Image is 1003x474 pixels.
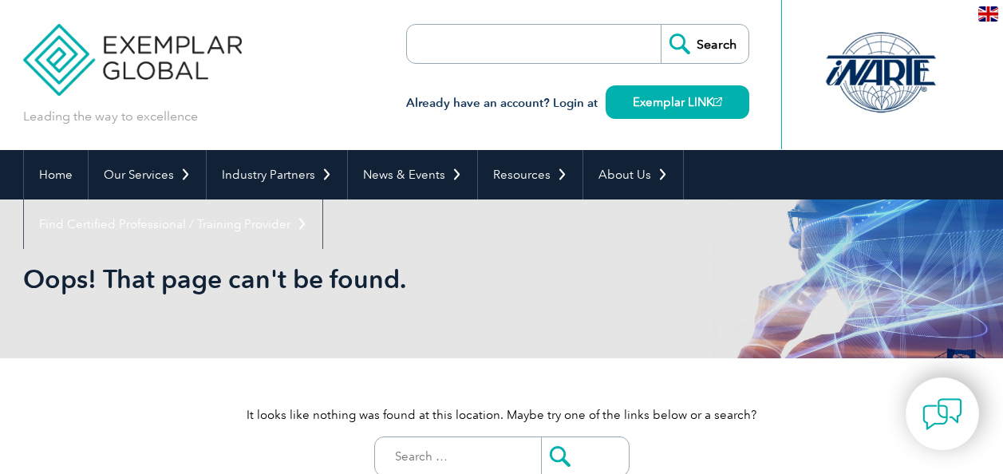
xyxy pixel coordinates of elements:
[583,150,683,199] a: About Us
[89,150,206,199] a: Our Services
[661,25,748,63] input: Search
[23,263,636,294] h1: Oops! That page can't be found.
[922,394,962,434] img: contact-chat.png
[713,97,722,106] img: open_square.png
[207,150,347,199] a: Industry Partners
[23,108,198,125] p: Leading the way to excellence
[23,406,981,424] p: It looks like nothing was found at this location. Maybe try one of the links below or a search?
[978,6,998,22] img: en
[406,93,749,113] h3: Already have an account? Login at
[606,85,749,119] a: Exemplar LINK
[24,199,322,249] a: Find Certified Professional / Training Provider
[24,150,88,199] a: Home
[348,150,477,199] a: News & Events
[478,150,582,199] a: Resources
